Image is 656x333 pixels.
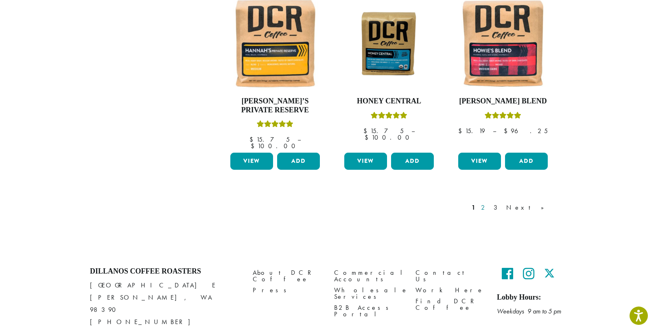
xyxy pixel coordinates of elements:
div: Rated 5.00 out of 5 [257,119,293,131]
img: Honey-Central-stock-image-fix-1200-x-900.png [342,9,436,79]
a: View [344,153,387,170]
a: Wholesale Services [334,285,403,302]
a: View [458,153,501,170]
a: 3 [492,203,502,213]
bdi: 100.00 [365,133,413,142]
span: $ [251,142,258,150]
a: 1 [470,203,477,213]
span: – [297,135,301,144]
span: $ [249,135,256,144]
bdi: 15.75 [363,127,404,135]
a: About DCR Coffee [253,267,322,285]
a: 2 [479,203,490,213]
em: Weekdays 9 am to 5 pm [497,307,561,315]
a: Press [253,285,322,296]
h4: [PERSON_NAME] Blend [456,97,550,106]
a: Next » [505,203,551,213]
h4: Dillanos Coffee Roasters [90,267,241,276]
a: View [230,153,273,170]
a: B2B Access Portal [334,302,403,320]
span: – [493,127,496,135]
p: [GEOGRAPHIC_DATA] E [PERSON_NAME], WA 98390 [PHONE_NUMBER] [90,279,241,328]
bdi: 100.00 [251,142,299,150]
span: – [411,127,415,135]
button: Add [505,153,548,170]
span: $ [363,127,370,135]
bdi: 15.19 [458,127,485,135]
h4: [PERSON_NAME]’s Private Reserve [228,97,322,114]
a: Contact Us [415,267,485,285]
button: Add [277,153,320,170]
div: Rated 5.00 out of 5 [371,111,407,123]
span: $ [458,127,465,135]
h4: Honey Central [342,97,436,106]
bdi: 96.25 [504,127,548,135]
span: $ [365,133,372,142]
button: Add [391,153,434,170]
div: Rated 4.67 out of 5 [485,111,521,123]
a: Commercial Accounts [334,267,403,285]
a: Find DCR Coffee [415,296,485,313]
bdi: 15.75 [249,135,290,144]
a: Work Here [415,285,485,296]
span: $ [504,127,511,135]
h5: Lobby Hours: [497,293,566,302]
